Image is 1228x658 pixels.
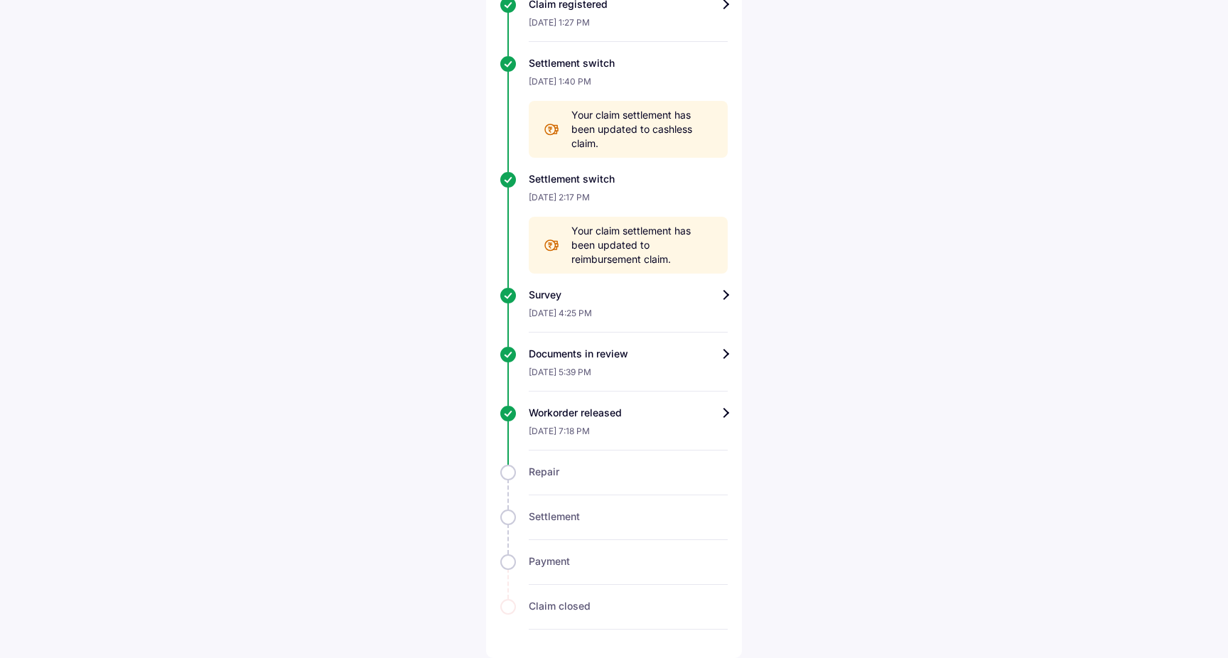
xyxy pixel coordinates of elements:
span: Your claim settlement has been updated to reimbursement claim. [571,224,713,266]
div: [DATE] 4:25 PM [529,302,728,333]
div: Workorder released [529,406,728,420]
div: [DATE] 7:18 PM [529,420,728,451]
span: Your claim settlement has been updated to cashless claim. [571,108,713,151]
div: Settlement switch [529,172,728,186]
div: Repair [529,465,728,479]
div: Documents in review [529,347,728,361]
div: Survey [529,288,728,302]
div: Settlement switch [529,56,728,70]
div: [DATE] 2:17 PM [529,186,728,217]
div: Payment [529,554,728,568]
div: [DATE] 1:27 PM [529,11,728,42]
div: [DATE] 1:40 PM [529,70,728,101]
div: Settlement [529,509,728,524]
div: Claim closed [529,599,728,613]
div: [DATE] 5:39 PM [529,361,728,392]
